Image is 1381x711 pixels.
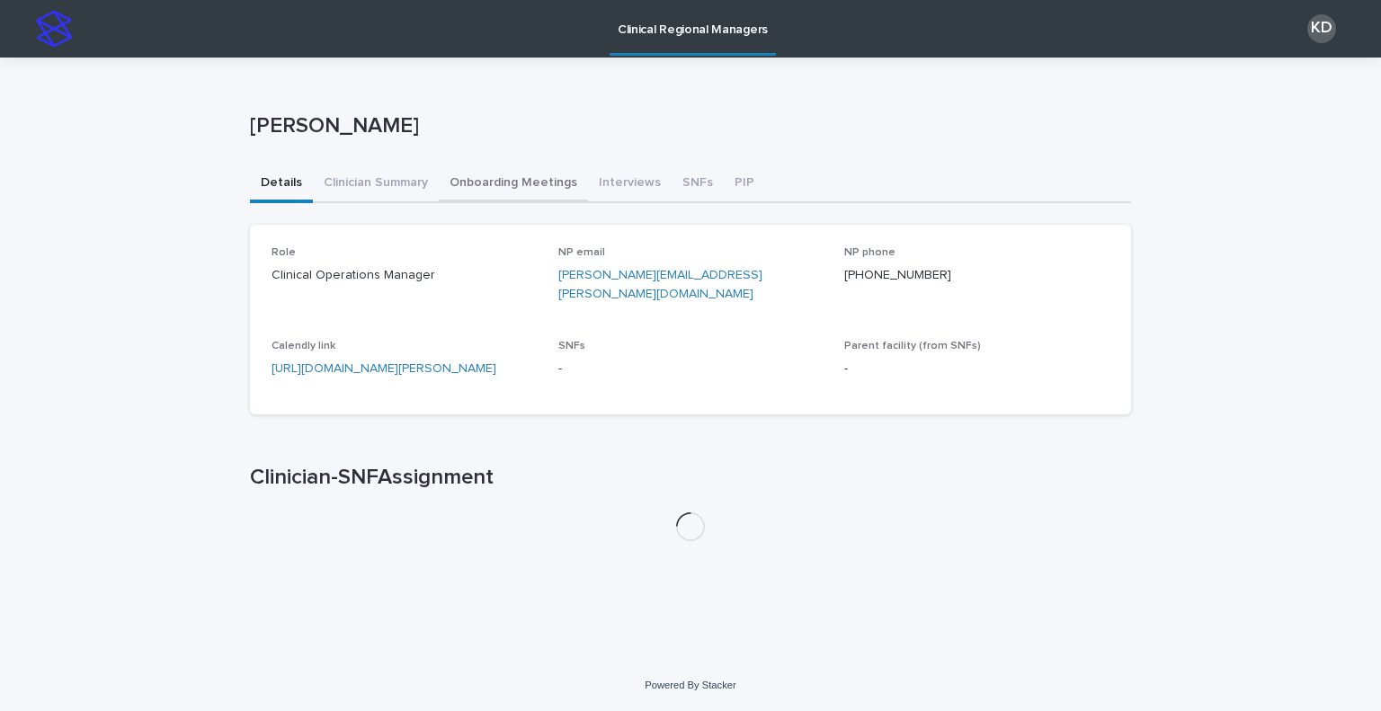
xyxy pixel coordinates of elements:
p: [PERSON_NAME] [250,113,1124,139]
button: SNFs [672,165,724,203]
div: KD [1307,14,1336,43]
a: [PHONE_NUMBER] [844,269,951,281]
button: Interviews [588,165,672,203]
span: Calendly link [272,341,335,351]
button: Clinician Summary [313,165,439,203]
span: SNFs [558,341,585,351]
span: Parent facility (from SNFs) [844,341,981,351]
p: Clinical Operations Manager [272,266,537,285]
span: NP phone [844,247,895,258]
button: Details [250,165,313,203]
a: [URL][DOMAIN_NAME][PERSON_NAME] [272,362,496,375]
a: Powered By Stacker [645,680,735,690]
p: - [558,360,824,378]
h1: Clinician-SNFAssignment [250,465,1131,491]
a: [PERSON_NAME][EMAIL_ADDRESS][PERSON_NAME][DOMAIN_NAME] [558,269,762,300]
span: NP email [558,247,605,258]
button: PIP [724,165,765,203]
p: - [844,360,1109,378]
button: Onboarding Meetings [439,165,588,203]
img: stacker-logo-s-only.png [36,11,72,47]
span: Role [272,247,296,258]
